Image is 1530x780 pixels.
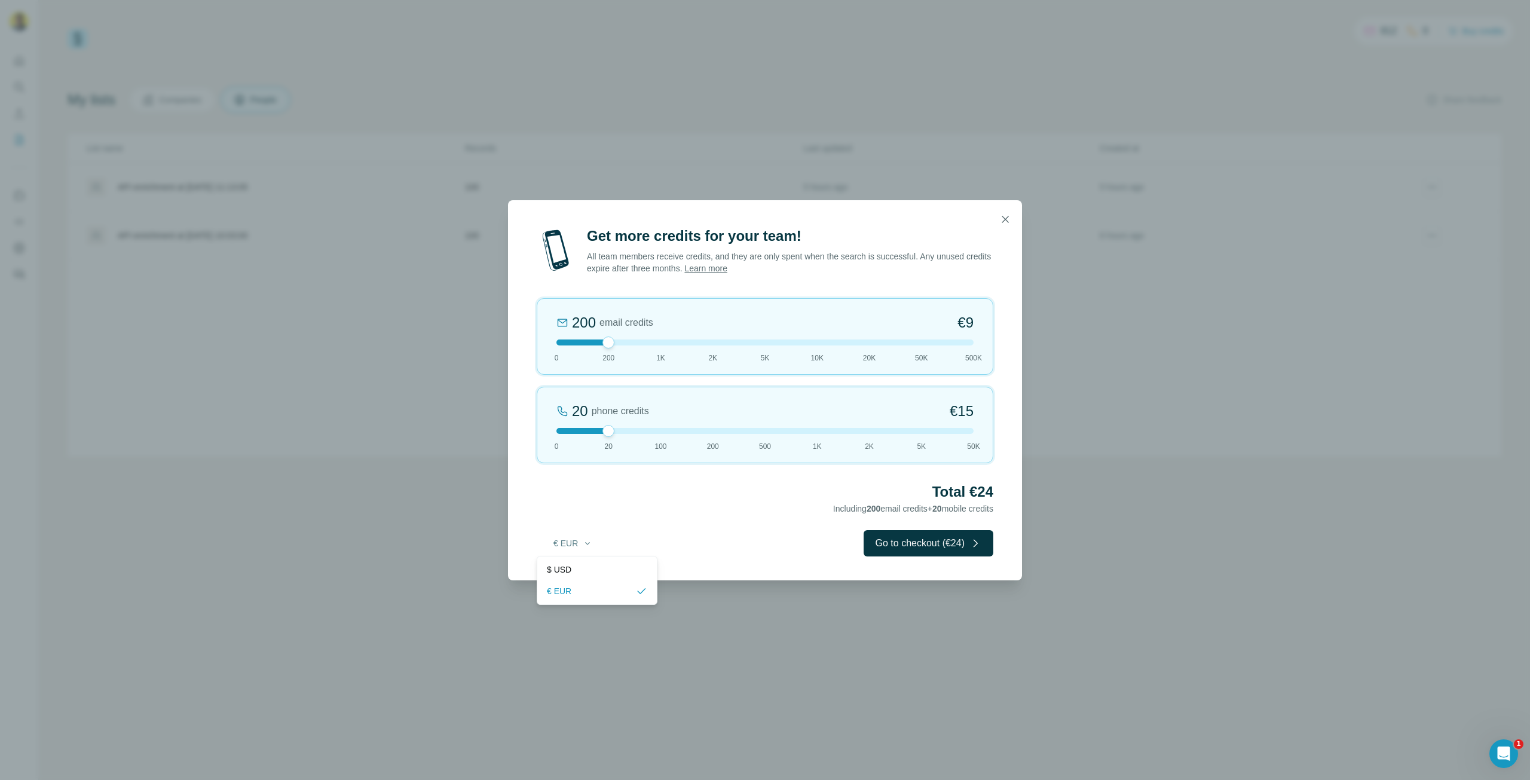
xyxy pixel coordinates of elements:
[656,353,665,363] span: 1K
[864,530,993,556] button: Go to checkout (€24)
[759,441,771,452] span: 500
[865,441,874,452] span: 2K
[967,441,980,452] span: 50K
[32,69,42,79] img: tab_domain_overview_orange.svg
[654,441,666,452] span: 100
[45,71,107,78] div: Domain Overview
[1489,739,1518,768] iframe: Intercom live chat
[605,441,613,452] span: 20
[811,353,824,363] span: 10K
[684,264,727,273] a: Learn more
[917,441,926,452] span: 5K
[867,504,880,513] span: 200
[833,504,993,513] span: Including email credits + mobile credits
[547,564,571,576] span: $ USD
[863,353,876,363] span: 20K
[592,404,649,418] span: phone credits
[599,316,653,330] span: email credits
[119,69,128,79] img: tab_keywords_by_traffic_grey.svg
[572,402,588,421] div: 20
[957,313,974,332] span: €9
[932,504,942,513] span: 20
[31,31,131,41] div: Domain: [DOMAIN_NAME]
[33,19,59,29] div: v 4.0.25
[555,353,559,363] span: 0
[537,227,575,274] img: mobile-phone
[587,250,993,274] p: All team members receive credits, and they are only spent when the search is successful. Any unus...
[965,353,982,363] span: 500K
[19,19,29,29] img: logo_orange.svg
[537,482,993,501] h2: Total €24
[915,353,928,363] span: 50K
[761,353,770,363] span: 5K
[572,313,596,332] div: 200
[950,402,974,421] span: €15
[19,31,29,41] img: website_grey.svg
[555,441,559,452] span: 0
[602,353,614,363] span: 200
[545,533,601,554] button: € EUR
[707,441,719,452] span: 200
[708,353,717,363] span: 2K
[132,71,201,78] div: Keywords by Traffic
[813,441,822,452] span: 1K
[1514,739,1523,749] span: 1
